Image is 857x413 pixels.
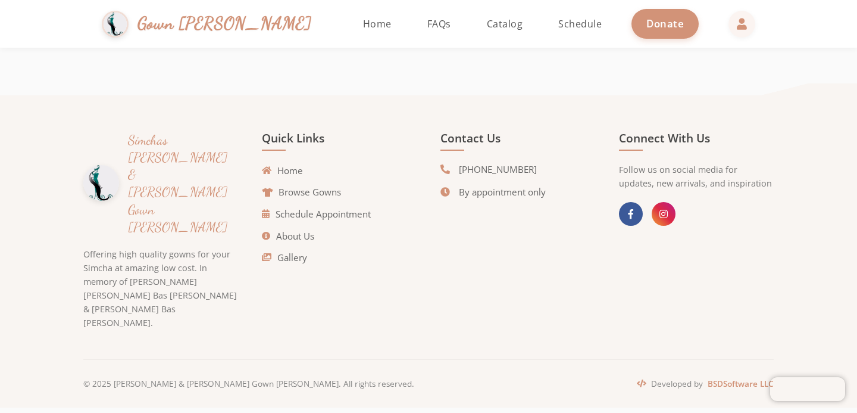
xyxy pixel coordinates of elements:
a: Gown [PERSON_NAME] [102,8,324,41]
span: [PHONE_NUMBER] [459,163,537,176]
span: FAQs [427,17,451,30]
span: Schedule [558,17,602,30]
a: Schedule Appointment [262,207,371,221]
h4: Connect With Us [619,131,774,151]
p: Developed by [637,378,774,390]
a: Donate [631,9,699,38]
p: Follow us on social media for updates, new arrivals, and inspiration [619,163,774,190]
span: Gown [PERSON_NAME] [137,11,312,36]
iframe: Chatra live chat [770,377,845,401]
p: © 2025 [PERSON_NAME] & [PERSON_NAME] Gown [PERSON_NAME]. All rights reserved. [83,378,414,390]
span: Catalog [487,17,523,30]
a: Gallery [262,251,307,265]
span: Home [363,17,392,30]
a: Browse Gowns [262,185,341,199]
span: By appointment only [459,185,546,199]
h4: Quick Links [262,131,417,151]
h4: Contact Us [440,131,595,151]
a: About Us [262,229,314,243]
p: Offering high quality gowns for your Simcha at amazing low cost. In memory of [PERSON_NAME] [PERS... [83,247,238,330]
a: BSDSoftware LLC [708,378,774,390]
img: Gown Gmach Logo [102,11,129,38]
img: Gown Gmach Logo [83,165,119,201]
span: Donate [646,17,684,30]
a: Home [262,164,303,178]
h3: Simchas [PERSON_NAME] & [PERSON_NAME] Gown [PERSON_NAME] [128,131,238,235]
